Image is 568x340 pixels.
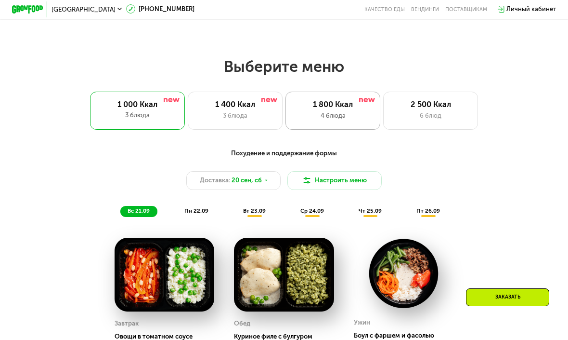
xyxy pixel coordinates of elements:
div: Ужин [354,317,370,329]
div: 4 блюда [294,111,372,121]
div: 1 800 Ккал [294,100,372,109]
a: Вендинги [411,6,439,13]
span: пт 26.09 [416,207,440,214]
div: 3 блюда [196,111,274,121]
div: Заказать [466,288,549,306]
span: 20 сен, сб [232,176,262,185]
span: вт 23.09 [243,207,266,214]
div: 2 500 Ккал [392,100,470,109]
span: пн 22.09 [184,207,208,214]
span: ср 24.09 [300,207,324,214]
div: Обед [234,318,250,330]
div: поставщикам [445,6,487,13]
div: 3 блюда [98,110,177,120]
span: чт 25.09 [359,207,382,214]
div: 6 блюд [392,111,470,121]
button: Настроить меню [287,171,382,190]
a: [PHONE_NUMBER] [126,4,194,14]
h2: Выберите меню [25,57,542,76]
span: вс 21.09 [128,207,150,214]
div: Боул с фаршем и фасолью [354,332,460,340]
div: Завтрак [115,318,139,330]
div: Личный кабинет [506,4,556,14]
a: Качество еды [364,6,405,13]
div: 1 000 Ккал [98,100,177,109]
span: Доставка: [200,176,230,185]
div: Похудение и поддержание формы [51,149,517,158]
div: 1 400 Ккал [196,100,274,109]
span: [GEOGRAPHIC_DATA] [52,6,116,13]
